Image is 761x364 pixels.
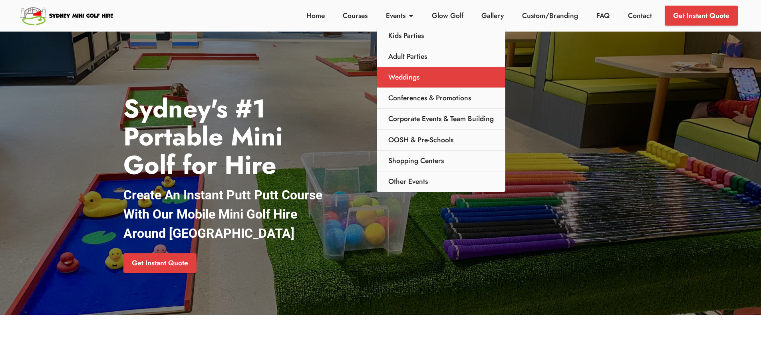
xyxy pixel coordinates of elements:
strong: Sydney's #1 Portable Mini Golf for Hire [123,90,283,183]
a: Glow Golf [429,10,465,21]
a: Conferences & Promotions [377,88,505,109]
a: Custom/Branding [520,10,580,21]
img: Sydney Mini Golf Hire [19,4,115,27]
a: Weddings [377,67,505,88]
a: Shopping Centers [377,151,505,171]
a: Contact [626,10,654,21]
a: Get Instant Quote [665,6,738,26]
a: Get Instant Quote [123,253,197,273]
a: Other Events [377,171,505,192]
a: Corporate Events & Team Building [377,109,505,129]
a: Events [384,10,416,21]
a: Adult Parties [377,46,505,67]
a: Courses [341,10,370,21]
a: Home [304,10,327,21]
a: Kids Parties [377,26,505,46]
strong: Create An Instant Putt Putt Course With Our Mobile Mini Golf Hire Around [GEOGRAPHIC_DATA] [123,187,322,241]
a: OOSH & Pre-Schools [377,130,505,151]
a: Gallery [479,10,506,21]
a: FAQ [594,10,612,21]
